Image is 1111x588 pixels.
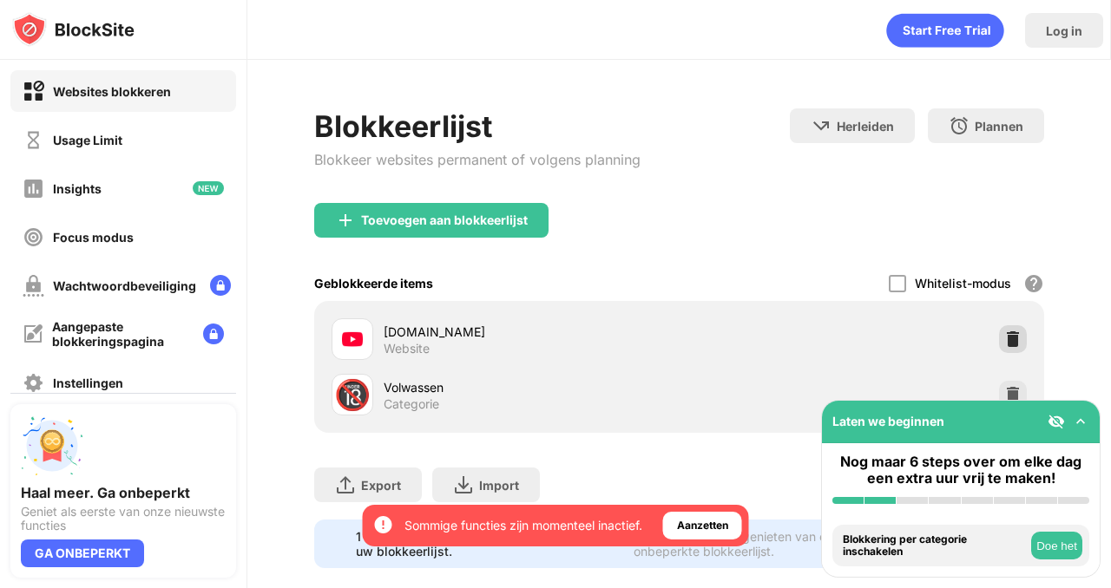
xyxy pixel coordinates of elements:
[1031,532,1082,559] button: Doe het
[843,533,1027,559] div: Blokkering per categorie inschakelen
[23,178,44,199] img: insights-off.svg
[53,230,134,245] div: Focus modus
[975,119,1023,134] div: Plannen
[1072,413,1089,430] img: omni-setup-toggle.svg
[384,396,439,412] div: Categorie
[837,119,894,134] div: Herleiden
[21,415,83,477] img: push-unlimited.svg
[361,213,528,227] div: Toevoegen aan blokkeerlijst
[12,12,135,47] img: logo-blocksite.svg
[479,478,519,493] div: Import
[1046,23,1082,38] div: Log in
[23,275,44,297] img: password-protection-off.svg
[23,323,43,344] img: customize-block-page-off.svg
[342,329,363,350] img: favicons
[210,275,231,296] img: lock-menu.svg
[361,478,401,493] div: Export
[334,377,371,413] div: 🔞
[23,129,44,151] img: time-usage-off.svg
[384,378,680,396] div: Volwassen
[404,517,642,534] div: Sommige functies zijn momenteel inactief.
[677,517,728,534] div: Aanzetten
[53,278,196,293] div: Wachtwoordbeveiliging
[23,81,44,102] img: block-on.svg
[53,181,102,196] div: Insights
[886,13,1004,48] div: animation
[832,454,1089,487] div: Nog maar 6 steps over om elke dag een extra uur vrij te maken!
[915,276,1011,291] div: Whitelist-modus
[314,108,641,144] div: Blokkeerlijst
[832,414,944,428] div: Laten we beginnen
[23,226,44,248] img: focus-off.svg
[314,151,641,168] div: Blokkeer websites permanent of volgens planning
[384,341,430,356] div: Website
[384,323,680,341] div: [DOMAIN_NAME]
[53,376,123,390] div: Instellingen
[314,276,433,291] div: Geblokkeerde items
[53,133,122,147] div: Usage Limit
[1048,413,1065,430] img: eye-not-visible.svg
[21,505,226,532] div: Geniet als eerste van onze nieuwste functies
[356,529,554,559] div: 1 sites over om toe te voegen aan uw blokkeerlijst.
[203,323,224,344] img: lock-menu.svg
[21,484,226,501] div: Haal meer. Ga onbeperkt
[53,84,171,99] div: Websites blokkeren
[21,539,144,567] div: GA ONBEPERKT
[23,372,44,394] img: settings-off.svg
[193,181,224,195] img: new-icon.svg
[52,319,189,349] div: Aangepaste blokkeringspagina
[373,514,394,535] img: error-circle-white.svg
